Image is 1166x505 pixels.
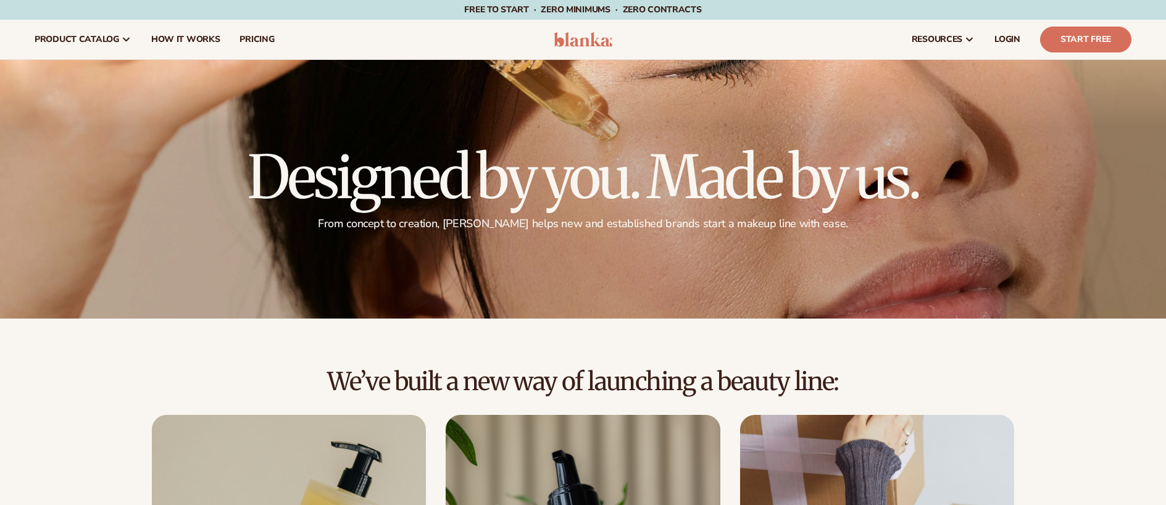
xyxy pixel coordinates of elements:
[994,35,1020,44] span: LOGIN
[35,35,119,44] span: product catalog
[248,217,919,231] p: From concept to creation, [PERSON_NAME] helps new and established brands start a makeup line with...
[141,20,230,59] a: How It Works
[248,148,919,207] h1: Designed by you. Made by us.
[902,20,985,59] a: resources
[239,35,274,44] span: pricing
[985,20,1030,59] a: LOGIN
[464,4,701,15] span: Free to start · ZERO minimums · ZERO contracts
[35,368,1131,395] h2: We’ve built a new way of launching a beauty line:
[230,20,284,59] a: pricing
[554,32,612,47] img: logo
[25,20,141,59] a: product catalog
[151,35,220,44] span: How It Works
[1040,27,1131,52] a: Start Free
[912,35,962,44] span: resources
